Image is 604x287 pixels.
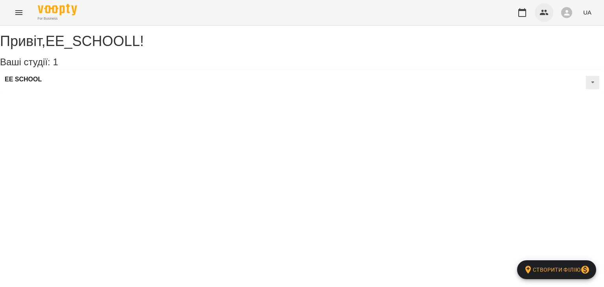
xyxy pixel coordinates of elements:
[38,16,77,21] span: For Business
[5,76,42,83] a: EE SCHOOL
[9,3,28,22] button: Menu
[580,5,595,20] button: UA
[53,57,58,67] span: 1
[583,8,591,17] span: UA
[38,4,77,15] img: Voopty Logo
